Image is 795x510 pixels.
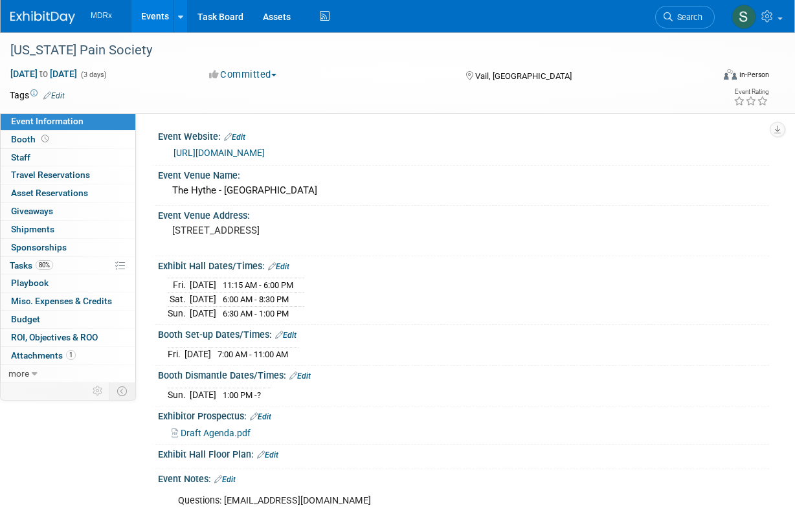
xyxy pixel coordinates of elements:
td: Sun. [168,388,190,401]
span: 6:00 AM - 8:30 PM [223,294,289,304]
td: [DATE] [190,306,216,320]
td: Sun. [168,306,190,320]
div: Exhibit Hall Dates/Times: [158,256,769,273]
div: Event Venue Address: [158,206,769,222]
span: ? [257,390,261,400]
span: to [38,69,50,79]
span: Search [673,12,702,22]
a: Search [655,6,715,28]
a: Draft Agenda.pdf [172,428,251,438]
td: Toggle Event Tabs [109,382,136,399]
span: Draft Agenda.pdf [181,428,251,438]
div: Event Venue Name: [158,166,769,182]
a: Edit [214,475,236,484]
a: Edit [268,262,289,271]
td: [DATE] [190,293,216,307]
span: Travel Reservations [11,170,90,180]
td: [DATE] [190,278,216,293]
div: Event Notes: [158,469,769,486]
img: ExhibitDay [10,11,75,24]
a: Edit [257,450,278,460]
a: Event Information [1,113,135,130]
a: Playbook [1,274,135,292]
div: Exhibit Hall Floor Plan: [158,445,769,461]
a: Giveaways [1,203,135,220]
span: Budget [11,314,40,324]
span: Giveaways [11,206,53,216]
img: Stefanos Tsakiris [732,5,756,29]
div: Event Format [659,67,770,87]
button: Committed [205,68,282,82]
a: Edit [43,91,65,100]
a: more [1,365,135,382]
img: Format-Inperson.png [724,69,737,80]
a: [URL][DOMAIN_NAME] [174,148,265,158]
span: [DATE] [DATE] [10,68,78,80]
span: ROI, Objectives & ROO [11,332,98,342]
div: The Hythe - [GEOGRAPHIC_DATA] [168,181,759,201]
pre: [STREET_ADDRESS] [172,225,398,236]
td: Fri. [168,278,190,293]
a: Sponsorships [1,239,135,256]
span: Sponsorships [11,242,67,252]
a: Edit [224,133,245,142]
span: Attachments [11,350,76,360]
a: Asset Reservations [1,184,135,202]
span: 6:30 AM - 1:00 PM [223,309,289,318]
div: In-Person [739,70,769,80]
td: Sat. [168,293,190,307]
a: Edit [275,331,297,340]
div: Event Website: [158,127,769,144]
a: Booth [1,131,135,148]
span: 11:15 AM - 6:00 PM [223,280,293,290]
div: Booth Dismantle Dates/Times: [158,366,769,382]
div: Exhibitor Prospectus: [158,406,769,423]
td: Tags [10,89,65,102]
span: Misc. Expenses & Credits [11,296,112,306]
a: Attachments1 [1,347,135,364]
span: 7:00 AM - 11:00 AM [218,349,288,359]
a: Staff [1,149,135,166]
span: more [8,368,29,379]
span: MDRx [91,11,112,20]
span: 1 [66,350,76,360]
span: (3 days) [80,71,107,79]
td: Personalize Event Tab Strip [87,382,109,399]
span: Booth not reserved yet [39,134,51,144]
td: [DATE] [190,388,216,401]
a: ROI, Objectives & ROO [1,329,135,346]
td: [DATE] [185,347,211,360]
div: Booth Set-up Dates/Times: [158,325,769,342]
a: Edit [289,371,311,381]
div: Event Rating [733,89,768,95]
a: Edit [250,412,271,421]
td: Fri. [168,347,185,360]
span: Staff [11,152,30,162]
a: Budget [1,311,135,328]
span: Playbook [11,278,49,288]
span: Event Information [11,116,84,126]
span: Shipments [11,224,54,234]
a: Tasks80% [1,257,135,274]
span: Vail, [GEOGRAPHIC_DATA] [475,71,572,81]
a: Shipments [1,221,135,238]
div: [US_STATE] Pain Society [6,39,704,62]
a: Misc. Expenses & Credits [1,293,135,310]
span: Asset Reservations [11,188,88,198]
a: Travel Reservations [1,166,135,184]
span: Tasks [10,260,53,271]
span: 80% [36,260,53,270]
span: Booth [11,134,51,144]
span: 1:00 PM - [223,390,261,400]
